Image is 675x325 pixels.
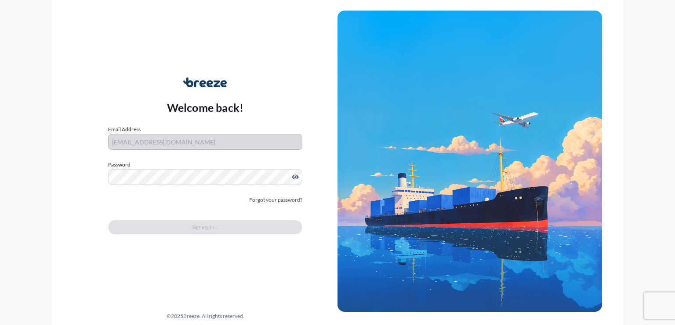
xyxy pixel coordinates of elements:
[192,223,218,232] span: Signing In...
[73,312,337,321] div: © 2025 Breeze. All rights reserved.
[249,196,302,204] a: Forgot your password?
[108,125,141,134] label: Email Address
[292,174,299,181] button: Show password
[108,160,302,169] label: Password
[337,11,602,312] img: Ship illustration
[167,100,244,114] p: Welcome back!
[108,220,302,234] button: Signing In...
[108,134,302,150] input: example@gmail.com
